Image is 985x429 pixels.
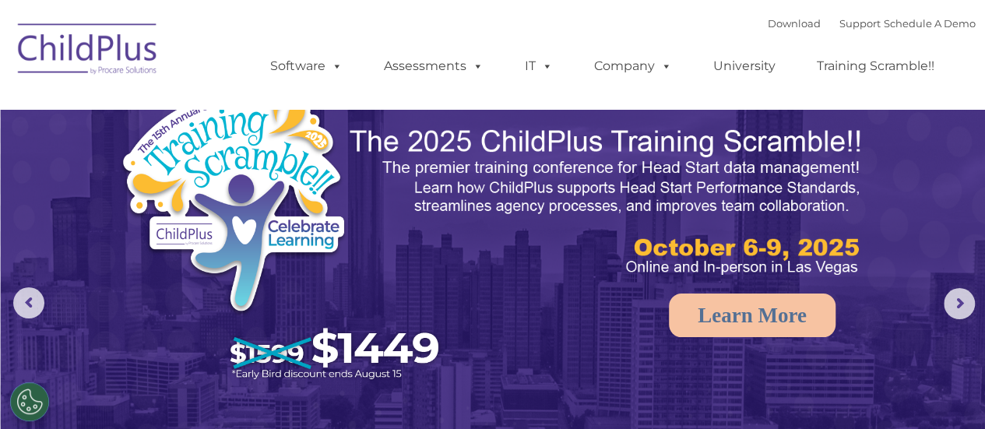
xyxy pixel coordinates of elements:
[368,51,499,82] a: Assessments
[216,103,264,114] span: Last name
[10,12,166,90] img: ChildPlus by Procare Solutions
[216,167,283,178] span: Phone number
[768,17,976,30] font: |
[669,294,835,337] a: Learn More
[884,17,976,30] a: Schedule A Demo
[839,17,881,30] a: Support
[509,51,568,82] a: IT
[801,51,950,82] a: Training Scramble!!
[255,51,358,82] a: Software
[768,17,821,30] a: Download
[10,382,49,421] button: Cookies Settings
[698,51,791,82] a: University
[579,51,688,82] a: Company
